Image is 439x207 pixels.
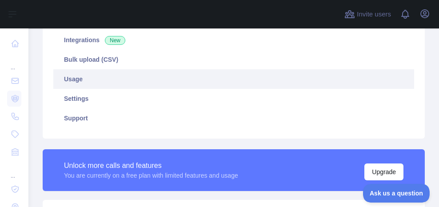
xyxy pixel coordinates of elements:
[364,163,403,180] button: Upgrade
[363,184,430,203] iframe: Toggle Customer Support
[53,69,414,89] a: Usage
[7,53,21,71] div: ...
[64,171,238,180] div: You are currently on a free plan with limited features and usage
[343,7,393,21] button: Invite users
[53,50,414,69] a: Bulk upload (CSV)
[53,30,414,50] a: Integrations New
[105,36,125,45] span: New
[64,160,238,171] div: Unlock more calls and features
[53,89,414,108] a: Settings
[7,162,21,179] div: ...
[357,9,391,20] span: Invite users
[53,108,414,128] a: Support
